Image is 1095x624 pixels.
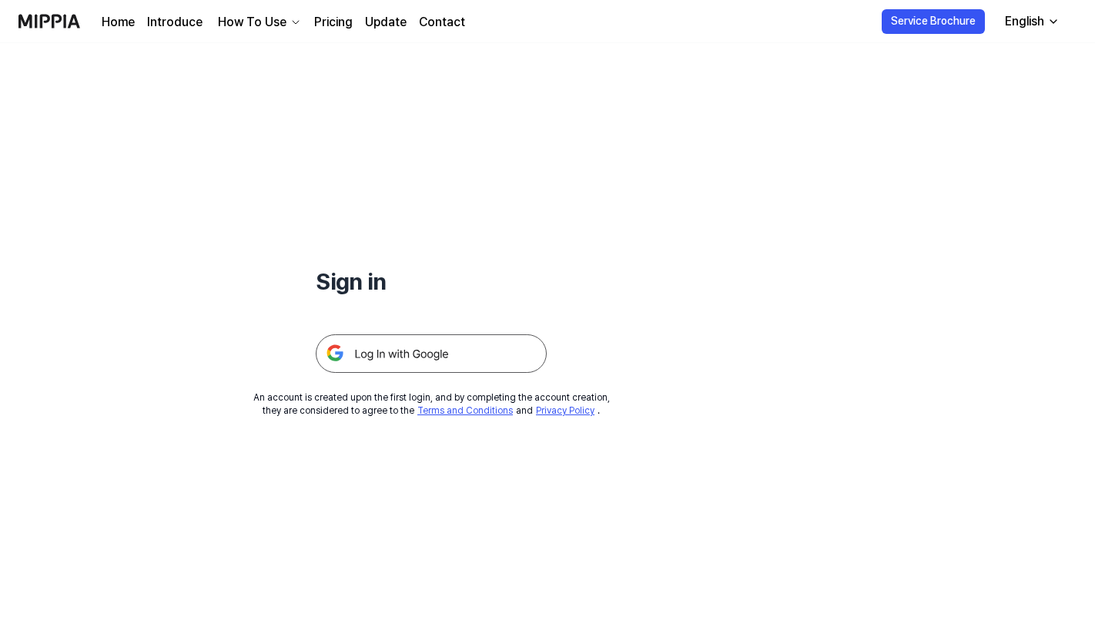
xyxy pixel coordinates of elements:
button: How To Use [215,13,302,32]
img: 구글 로그인 버튼 [316,334,547,373]
a: Privacy Policy [536,405,594,416]
div: An account is created upon the first login, and by completing the account creation, they are cons... [253,391,610,418]
div: English [1002,12,1047,31]
button: Service Brochure [882,9,985,34]
h1: Sign in [316,265,547,297]
button: English [993,6,1069,37]
a: Home [102,13,135,32]
a: Update [365,13,407,32]
a: Contact [419,13,465,32]
div: How To Use [215,13,290,32]
a: Pricing [314,13,353,32]
a: Terms and Conditions [417,405,513,416]
a: Introduce [147,13,203,32]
